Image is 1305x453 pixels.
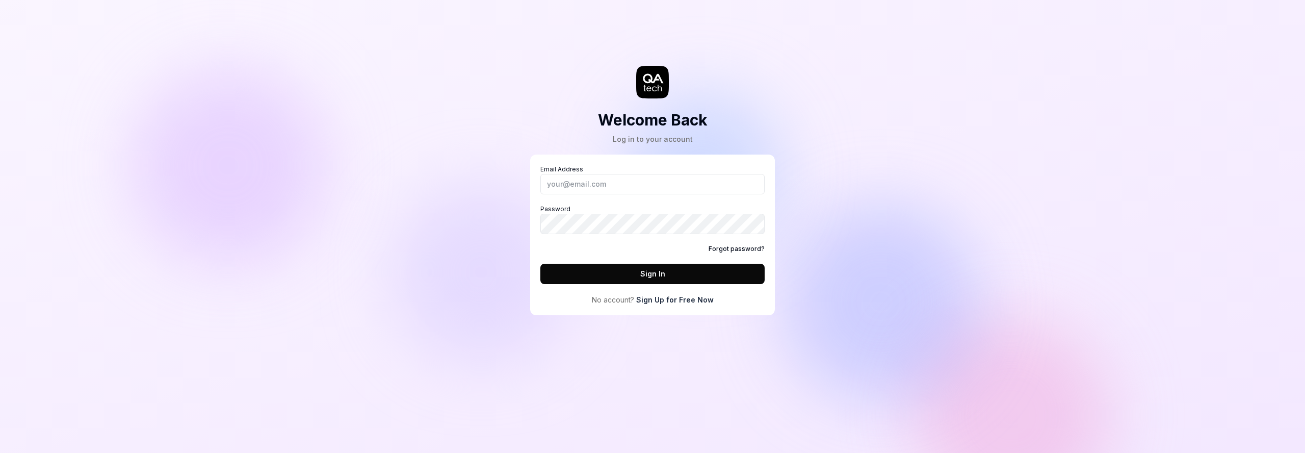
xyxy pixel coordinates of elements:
[540,165,765,194] label: Email Address
[540,264,765,284] button: Sign In
[598,134,708,144] div: Log in to your account
[636,294,714,305] a: Sign Up for Free Now
[540,174,765,194] input: Email Address
[598,109,708,132] h2: Welcome Back
[540,214,765,234] input: Password
[540,205,765,234] label: Password
[592,294,634,305] span: No account?
[709,244,765,254] a: Forgot password?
